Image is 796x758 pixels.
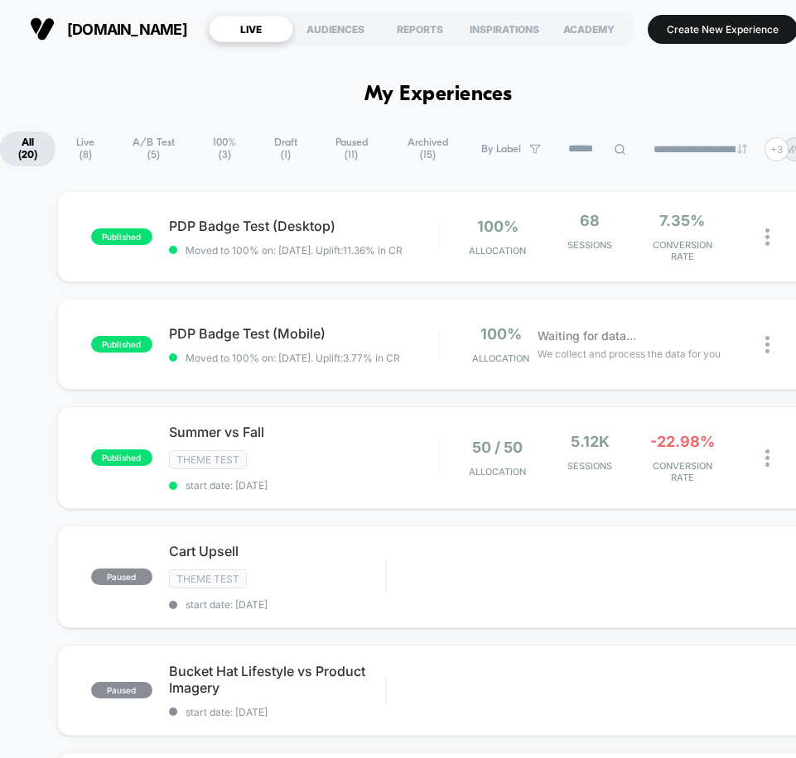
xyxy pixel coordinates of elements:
[538,327,636,345] span: Waiting for data...
[67,21,187,38] span: [DOMAIN_NAME]
[116,132,193,166] span: A/B Test ( 5 )
[378,16,462,42] div: REPORTS
[169,663,386,696] span: Bucket Hat Lifestyle vs Product Imagery
[169,479,438,492] span: start date: [DATE]
[472,439,523,456] span: 50 / 50
[317,132,386,166] span: Paused ( 11 )
[91,336,152,353] span: published
[640,239,724,262] span: CONVERSION RATE
[388,132,467,166] span: Archived ( 15 )
[548,460,632,472] span: Sessions
[91,682,152,698] span: paused
[469,245,526,257] span: Allocation
[538,346,721,362] span: We collect and process the data for you
[462,16,547,42] div: INSPIRATIONS
[186,244,403,257] span: Moved to 100% on: [DATE] . Uplift: 11.36% in CR
[547,16,631,42] div: ACADEMY
[765,336,769,353] img: close
[765,449,769,467] img: close
[169,569,247,588] span: Theme Test
[91,228,152,245] span: published
[364,83,513,107] h1: My Experiences
[765,228,769,246] img: close
[469,466,526,477] span: Allocation
[480,325,522,343] span: 100%
[25,16,192,42] button: [DOMAIN_NAME]
[571,433,610,450] span: 5.12k
[169,424,438,440] span: Summer vs Fall
[472,353,529,364] span: Allocation
[186,352,400,364] span: Moved to 100% on: [DATE] . Uplift: 3.77% in CR
[650,433,715,450] span: -22.98%
[580,212,600,229] span: 68
[58,132,113,166] span: Live ( 8 )
[169,325,438,342] span: PDP Badge Test (Mobile)
[91,568,152,585] span: paused
[209,16,293,42] div: LIVE
[737,144,747,154] img: end
[548,239,632,251] span: Sessions
[765,137,789,161] div: + 3
[481,143,521,156] span: By Label
[195,132,254,166] span: 100% ( 3 )
[169,543,386,559] span: Cart Upsell
[293,16,378,42] div: AUDIENCES
[91,449,152,466] span: published
[169,218,438,234] span: PDP Badge Test (Desktop)
[257,132,314,166] span: Draft ( 1 )
[477,218,519,235] span: 100%
[169,706,386,718] span: start date: [DATE]
[640,460,724,483] span: CONVERSION RATE
[169,450,247,469] span: Theme Test
[659,212,705,229] span: 7.35%
[169,598,386,611] span: start date: [DATE]
[30,17,55,41] img: Visually logo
